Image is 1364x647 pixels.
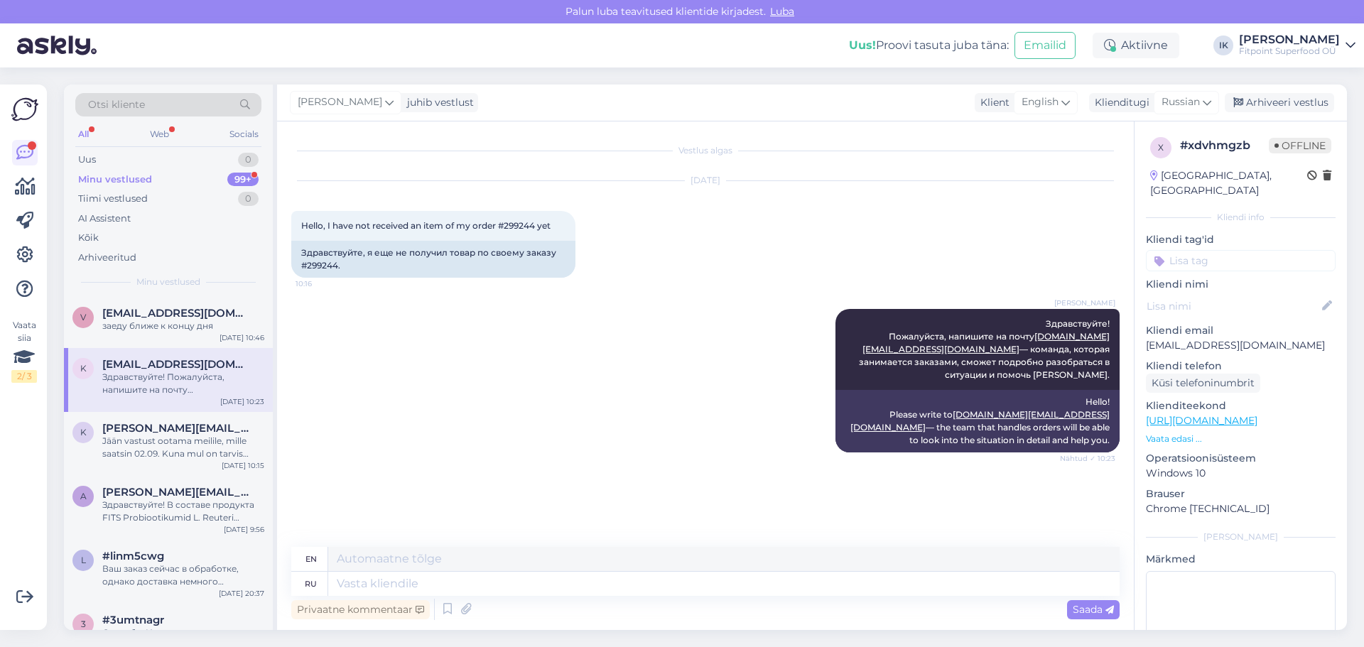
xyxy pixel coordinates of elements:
span: a [80,491,87,501]
span: Luba [766,5,799,18]
input: Lisa nimi [1147,298,1319,314]
div: [DATE] 9:56 [224,524,264,535]
p: [EMAIL_ADDRESS][DOMAIN_NAME] [1146,338,1336,353]
div: Privaatne kommentaar [291,600,430,619]
p: Kliendi tag'id [1146,232,1336,247]
div: Vaata siia [11,319,37,383]
div: Vestlus algas [291,144,1120,157]
span: [PERSON_NAME] [298,94,382,110]
div: Fitpoint Superfood OÜ [1239,45,1340,57]
span: Здравствуйте! Пожалуйста, напишите на почту — команда, которая занимается заказами, сможет подроб... [859,318,1112,380]
span: Minu vestlused [136,276,200,288]
div: Arhiveeritud [78,251,136,265]
div: AI Assistent [78,212,131,226]
div: Web [147,125,172,143]
span: katlini@hotmail.com [102,422,250,435]
span: #3umtnagr [102,614,164,626]
div: juhib vestlust [401,95,474,110]
span: angela_rohta@hotmail.com [102,486,250,499]
div: Minu vestlused [78,173,152,187]
span: Russian [1162,94,1200,110]
div: [PERSON_NAME] [1239,34,1340,45]
div: Tiimi vestlused [78,192,148,206]
span: vast1961@gmail.com [102,307,250,320]
div: Jään vastust ootama meilile, mille saatsin 02.09. Kuna mul on tarvis toodet juba ka kasutama haka... [102,435,264,460]
span: Offline [1269,138,1331,153]
p: Chrome [TECHNICAL_ID] [1146,501,1336,516]
div: Ваш заказ сейчас в обработке, однако доставка немного задерживается, так как мы ожидаем один това... [102,562,264,588]
div: [DATE] 10:15 [222,460,264,471]
span: Hello, I have not received an item of my order #299244 yet [301,220,551,231]
span: #linm5cwg [102,550,164,562]
div: заеду ближе к концу дня [102,320,264,332]
span: keithstr36@gmail.com [102,358,250,371]
span: k [80,427,87,437]
div: 0 [238,153,259,167]
div: Kõik [78,231,99,245]
p: Vaata edasi ... [1146,433,1336,445]
img: Askly Logo [11,96,38,123]
div: [DATE] 10:23 [220,396,264,407]
span: English [1022,94,1059,110]
a: [PERSON_NAME]Fitpoint Superfood OÜ [1239,34,1355,57]
div: All [75,125,92,143]
div: [GEOGRAPHIC_DATA], [GEOGRAPHIC_DATA] [1150,168,1307,198]
span: Otsi kliente [88,97,145,112]
div: Proovi tasuta juba täna: [849,37,1009,54]
div: Aktiivne [1093,33,1179,58]
div: ru [305,572,317,596]
div: 0 [238,192,259,206]
b: Uus! [849,38,876,52]
p: Brauser [1146,486,1336,501]
div: Здравствуйте! Пожалуйста, напишите на почту [DOMAIN_NAME][EMAIL_ADDRESS][DOMAIN_NAME] — команда, ... [102,371,264,396]
div: # xdvhmgzb [1180,137,1269,154]
div: 2 / 3 [11,370,37,383]
input: Lisa tag [1146,250,1336,271]
div: [PERSON_NAME] [1146,531,1336,543]
p: Kliendi email [1146,323,1336,338]
div: Socials [227,125,261,143]
span: 3 [81,619,86,629]
div: Küsi telefoninumbrit [1146,374,1260,393]
p: Märkmed [1146,552,1336,567]
span: l [81,555,86,565]
div: Klient [975,95,1010,110]
div: Uus [78,153,96,167]
a: [DOMAIN_NAME][EMAIL_ADDRESS][DOMAIN_NAME] [850,409,1110,433]
div: [DATE] [291,174,1120,187]
span: Nähtud ✓ 10:23 [1060,453,1115,464]
p: Windows 10 [1146,466,1336,481]
div: Arhiveeri vestlus [1225,93,1334,112]
span: x [1158,142,1164,153]
p: Kliendi nimi [1146,277,1336,292]
span: [PERSON_NAME] [1054,298,1115,308]
a: [URL][DOMAIN_NAME] [1146,414,1257,427]
div: IK [1213,36,1233,55]
p: Kliendi telefon [1146,359,1336,374]
div: en [305,547,317,571]
button: Emailid [1014,32,1076,59]
p: Klienditeekond [1146,398,1336,413]
span: v [80,312,86,322]
span: k [80,363,87,374]
div: [DATE] 10:46 [220,332,264,343]
div: Hello! Please write to — the team that handles orders will be able to look into the situation in ... [835,390,1120,452]
div: Здравствуйте, я еще не получил товар по своему заказу #299244. [291,241,575,278]
div: Klienditugi [1089,95,1149,110]
span: Saada [1073,603,1114,616]
div: Здравствуйте! В составе продукта FITS Probiootikumid L. Reuteri Lactobacillus 60 kapslit использу... [102,499,264,524]
span: 10:16 [296,278,349,289]
div: Kliendi info [1146,211,1336,224]
div: 99+ [227,173,259,187]
p: Operatsioonisüsteem [1146,451,1336,466]
div: [DATE] 20:37 [219,588,264,599]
